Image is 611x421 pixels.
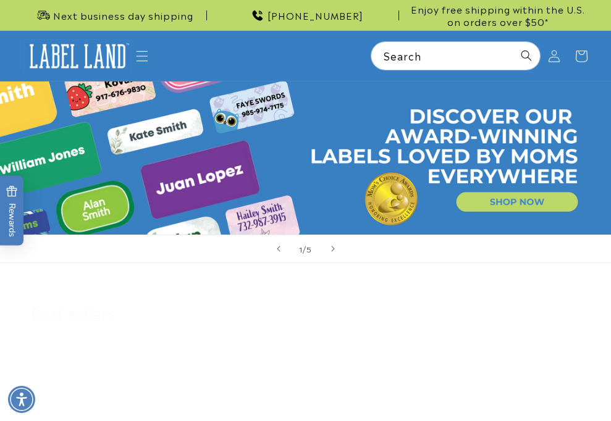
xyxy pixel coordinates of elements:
[6,186,18,237] span: Rewards
[23,40,132,73] img: Label Land
[31,302,580,322] h2: Best sellers
[268,9,363,22] span: [PHONE_NUMBER]
[53,9,193,22] span: Next business day shipping
[488,368,599,409] iframe: Gorgias live chat messenger
[306,243,312,255] span: 5
[319,235,347,262] button: Next slide
[303,243,306,255] span: /
[8,386,35,413] div: Accessibility Menu
[299,243,303,255] span: 1
[265,235,292,262] button: Previous slide
[129,43,156,70] summary: Menu
[513,42,540,69] button: Search
[19,35,136,77] a: Label Land
[404,3,591,27] span: Enjoy free shipping within the U.S. on orders over $50*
